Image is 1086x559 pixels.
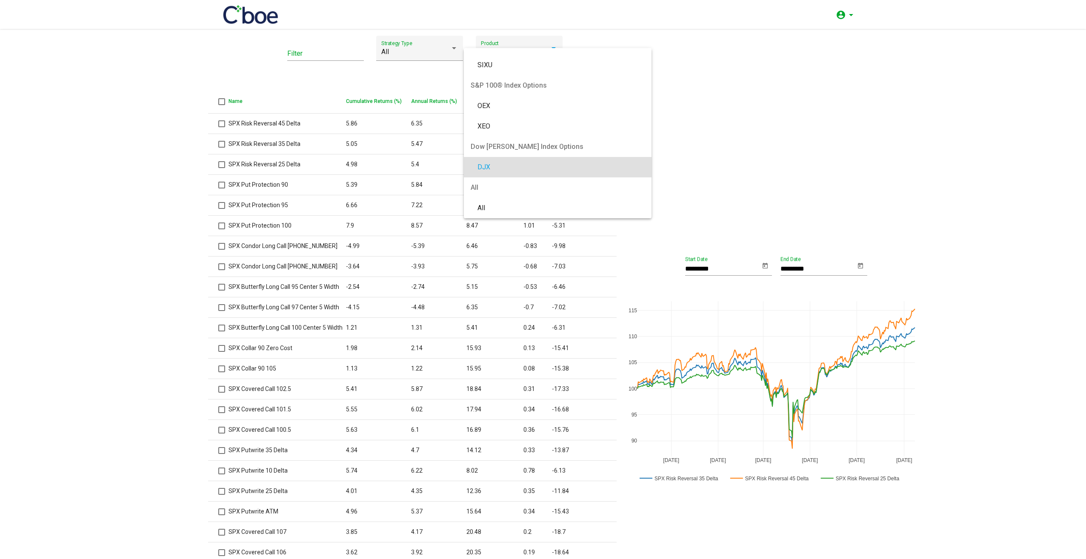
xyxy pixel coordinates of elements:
[464,75,652,96] span: S&P 100® Index Options
[477,198,645,218] span: All
[477,116,645,137] span: XEO
[464,137,652,157] span: Dow [PERSON_NAME] Index Options
[477,55,645,75] span: SIXU
[477,96,645,116] span: OEX
[477,157,645,177] span: DJX
[464,177,652,198] span: All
